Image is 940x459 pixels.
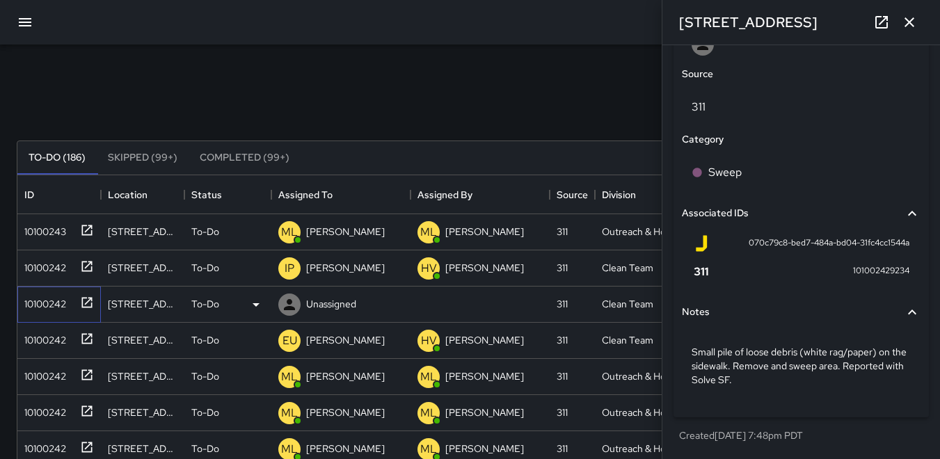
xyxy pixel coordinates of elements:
[306,297,356,311] p: Unassigned
[557,405,568,419] div: 311
[602,261,653,275] div: Clean Team
[281,369,298,385] p: ML
[101,175,184,214] div: Location
[602,225,675,239] div: Outreach & Hospitality
[445,369,524,383] p: [PERSON_NAME]
[19,328,66,347] div: 10100242
[421,332,437,349] p: HV
[595,175,682,214] div: Division
[282,332,297,349] p: EU
[108,261,177,275] div: 443 Clementina Street
[445,261,524,275] p: [PERSON_NAME]
[557,369,568,383] div: 311
[420,405,437,421] p: ML
[281,224,298,241] p: ML
[557,297,568,311] div: 311
[19,436,66,456] div: 10100242
[306,333,385,347] p: [PERSON_NAME]
[445,405,524,419] p: [PERSON_NAME]
[306,405,385,419] p: [PERSON_NAME]
[108,405,177,419] div: 469 Tehama Street
[108,442,177,456] div: 469 Tehama Street
[189,141,301,175] button: Completed (99+)
[285,260,294,277] p: IP
[278,175,333,214] div: Assigned To
[557,175,588,214] div: Source
[445,225,524,239] p: [PERSON_NAME]
[602,442,675,456] div: Outreach & Hospitality
[191,405,219,419] p: To-Do
[421,260,437,277] p: HV
[306,261,385,275] p: [PERSON_NAME]
[108,225,177,239] div: 160 6th Street
[191,333,219,347] p: To-Do
[602,297,653,311] div: Clean Team
[602,175,636,214] div: Division
[602,369,675,383] div: Outreach & Hospitality
[281,405,298,421] p: ML
[108,369,177,383] div: 481 Minna Street
[281,441,298,458] p: ML
[184,175,271,214] div: Status
[19,219,66,239] div: 10100243
[557,225,568,239] div: 311
[24,175,34,214] div: ID
[602,333,653,347] div: Clean Team
[420,441,437,458] p: ML
[191,261,219,275] p: To-Do
[191,175,222,214] div: Status
[557,261,568,275] div: 311
[306,225,385,239] p: [PERSON_NAME]
[108,175,148,214] div: Location
[420,369,437,385] p: ML
[557,333,568,347] div: 311
[17,175,101,214] div: ID
[191,442,219,456] p: To-Do
[557,442,568,456] div: 311
[445,333,524,347] p: [PERSON_NAME]
[271,175,411,214] div: Assigned To
[191,225,219,239] p: To-Do
[19,364,66,383] div: 10100242
[411,175,550,214] div: Assigned By
[420,224,437,241] p: ML
[191,297,219,311] p: To-Do
[550,175,595,214] div: Source
[306,442,385,456] p: [PERSON_NAME]
[108,297,177,311] div: 1095 Mission Street
[417,175,472,214] div: Assigned By
[306,369,385,383] p: [PERSON_NAME]
[17,141,97,175] button: To-Do (186)
[445,442,524,456] p: [PERSON_NAME]
[97,141,189,175] button: Skipped (99+)
[19,400,66,419] div: 10100242
[191,369,219,383] p: To-Do
[19,255,66,275] div: 10100242
[108,333,177,347] div: 993 Mission Street
[602,405,675,419] div: Outreach & Hospitality
[19,291,66,311] div: 10100242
